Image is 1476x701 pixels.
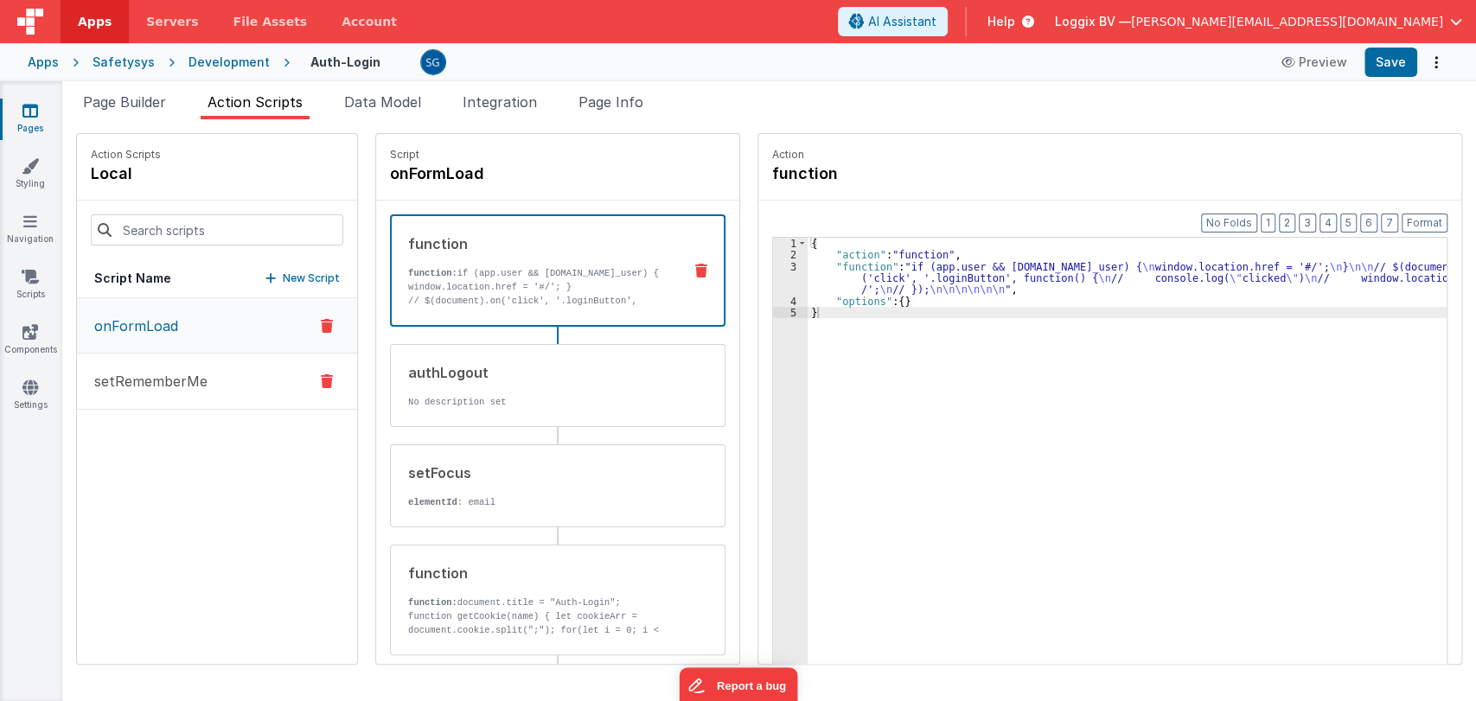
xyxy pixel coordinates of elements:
[91,162,161,186] h4: local
[408,266,668,294] p: if (app.user && [DOMAIN_NAME]_user) { window.location.href = '#/'; }
[83,93,166,111] span: Page Builder
[408,233,668,254] div: function
[772,148,1447,162] p: Action
[1424,50,1448,74] button: Options
[1402,213,1447,233] button: Format
[1381,213,1398,233] button: 7
[390,148,725,162] p: Script
[390,162,649,186] h4: onFormLoad
[1340,213,1357,233] button: 5
[283,270,340,287] p: New Script
[94,270,171,287] h5: Script Name
[773,307,808,318] div: 5
[28,54,59,71] div: Apps
[188,54,270,71] div: Development
[408,497,457,507] strong: elementId
[408,596,669,609] p: document.title = "Auth-Login";
[233,13,308,30] span: File Assets
[91,148,161,162] p: Action Scripts
[408,362,669,383] div: authLogout
[408,495,669,509] p: : email
[93,54,155,71] div: Safetysys
[408,268,457,278] strong: function:
[1319,213,1337,233] button: 4
[1261,213,1275,233] button: 1
[773,261,808,296] div: 3
[772,162,1032,186] h4: function
[578,93,643,111] span: Page Info
[1299,213,1316,233] button: 3
[773,238,808,249] div: 1
[408,597,457,608] strong: function:
[77,354,357,410] button: setRememberMe
[1055,13,1462,30] button: Loggix BV — [PERSON_NAME][EMAIL_ADDRESS][DOMAIN_NAME]
[408,563,669,583] div: function
[421,50,445,74] img: 385c22c1e7ebf23f884cbf6fb2c72b80
[1055,13,1131,30] span: Loggix BV —
[91,214,343,245] input: Search scripts
[84,371,208,392] p: setRememberMe
[773,296,808,307] div: 4
[265,270,340,287] button: New Script
[1201,213,1257,233] button: No Folds
[868,13,936,30] span: AI Assistant
[408,395,669,409] p: No description set
[1271,48,1358,76] button: Preview
[463,93,537,111] span: Integration
[146,13,198,30] span: Servers
[1279,213,1295,233] button: 2
[838,7,948,36] button: AI Assistant
[77,298,357,354] button: onFormLoad
[208,93,303,111] span: Action Scripts
[408,294,668,335] p: // $(document).on('click', '.loginButton', function() { // console.log("clicked") // window.locat...
[84,315,178,336] p: onFormLoad
[1131,13,1443,30] span: [PERSON_NAME][EMAIL_ADDRESS][DOMAIN_NAME]
[1360,213,1377,233] button: 6
[1364,48,1417,77] button: Save
[987,13,1015,30] span: Help
[310,55,380,68] h4: Auth-Login
[408,462,669,483] div: setFocus
[78,13,112,30] span: Apps
[344,93,421,111] span: Data Model
[773,249,808,260] div: 2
